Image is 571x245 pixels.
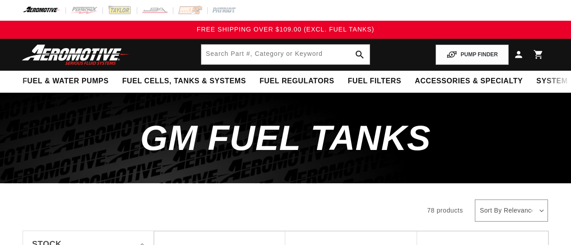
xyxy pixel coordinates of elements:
button: search button [350,45,370,64]
summary: Accessories & Specialty [408,71,529,92]
input: Search by Part Number, Category or Keyword [201,45,370,64]
img: Aeromotive [19,44,132,65]
summary: Fuel Regulators [253,71,341,92]
span: GM Fuel Tanks [140,118,431,158]
button: PUMP FINDER [436,45,509,65]
summary: Fuel & Water Pumps [16,71,116,92]
span: FREE SHIPPING OVER $109.00 (EXCL. FUEL TANKS) [197,26,374,33]
summary: Fuel Filters [341,71,408,92]
span: Fuel Cells, Tanks & Systems [122,77,246,86]
span: Fuel & Water Pumps [23,77,109,86]
span: Fuel Filters [348,77,401,86]
span: Accessories & Specialty [415,77,523,86]
summary: Fuel Cells, Tanks & Systems [116,71,253,92]
span: 78 products [427,207,463,214]
span: Fuel Regulators [260,77,334,86]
